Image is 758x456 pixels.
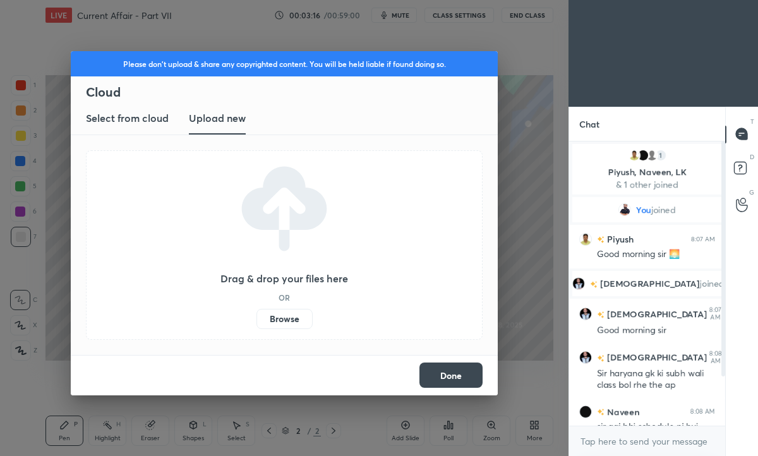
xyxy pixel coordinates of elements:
h3: Upload new [189,111,246,126]
img: no-rating-badge.077c3623.svg [597,409,605,416]
div: Please don't upload & share any copyrighted content. You will be held liable if found doing so. [71,51,498,76]
img: 2e1776e2a17a458f8f2ae63657c11f57.jpg [618,203,631,216]
div: 8:07 AM [691,235,715,243]
div: 8:07 AM [709,306,721,321]
img: no-rating-badge.077c3623.svg [597,354,605,361]
div: grid [569,141,725,426]
img: no-rating-badge.077c3623.svg [597,236,605,243]
img: 88522a9e0b2748f2affad732c77874b6.jpg [637,149,649,162]
span: joined [651,205,676,215]
h3: Select from cloud [86,111,169,126]
div: 8:08 AM [690,407,715,415]
div: 8:08 AM [709,350,722,365]
div: 1 [654,149,667,162]
img: no-rating-badge.077c3623.svg [590,280,598,287]
p: Chat [569,107,610,141]
span: joined [700,279,725,289]
img: 6499c9f0efa54173aa28340051e62cb0.jpg [579,232,592,245]
h2: Cloud [86,84,498,100]
img: 662ad1d4ded042c39cd87e066bd1012b.40161607_3 [572,277,585,290]
img: 662ad1d4ded042c39cd87e066bd1012b.40161607_3 [579,351,592,364]
span: You [636,205,651,215]
div: sir aaj bhi schedule ni hui [597,421,715,433]
div: Sir haryana gk ki subh wali class bol rhe the ap [597,368,715,392]
div: Good morning sir 🌅 [597,248,715,261]
img: 662ad1d4ded042c39cd87e066bd1012b.40161607_3 [579,308,592,320]
p: T [750,117,754,126]
h5: OR [279,294,290,301]
h6: Naveen [605,405,639,418]
span: [DEMOGRAPHIC_DATA] [600,279,700,289]
button: Done [419,363,483,388]
p: Piyush, Naveen, LK [580,167,714,177]
img: default.png [646,149,658,162]
p: G [749,188,754,197]
img: 6499c9f0efa54173aa28340051e62cb0.jpg [628,149,641,162]
img: no-rating-badge.077c3623.svg [597,311,605,318]
div: Good morning sir [597,324,715,337]
h3: Drag & drop your files here [220,273,348,284]
h6: Piyush [605,232,634,246]
p: & 1 other joined [580,179,714,189]
h6: [DEMOGRAPHIC_DATA] [605,351,707,364]
img: 88522a9e0b2748f2affad732c77874b6.jpg [579,405,592,417]
h6: [DEMOGRAPHIC_DATA] [605,307,707,320]
p: D [750,152,754,162]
